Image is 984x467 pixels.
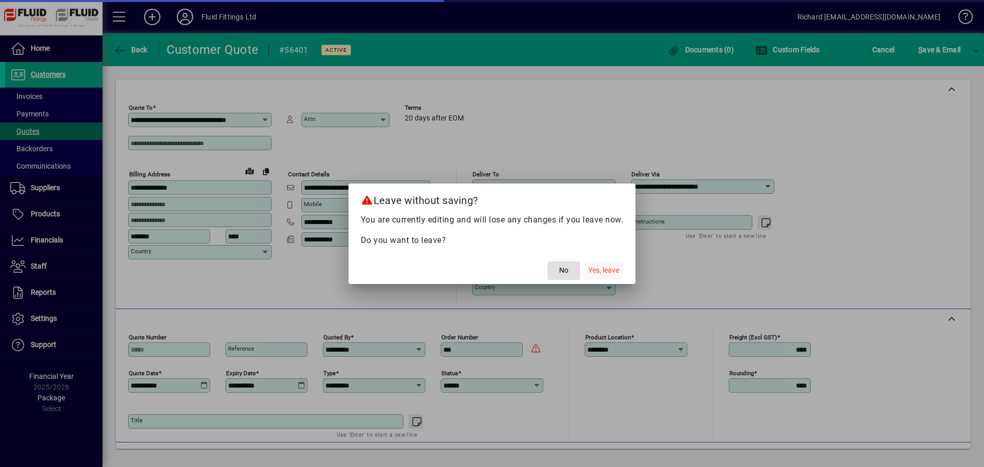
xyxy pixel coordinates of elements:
button: No [547,261,580,280]
h2: Leave without saving? [348,184,636,213]
button: Yes, leave [584,261,623,280]
span: No [559,265,568,276]
p: Do you want to leave? [361,234,624,247]
span: Yes, leave [588,265,619,276]
p: You are currently editing and will lose any changes if you leave now. [361,214,624,226]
